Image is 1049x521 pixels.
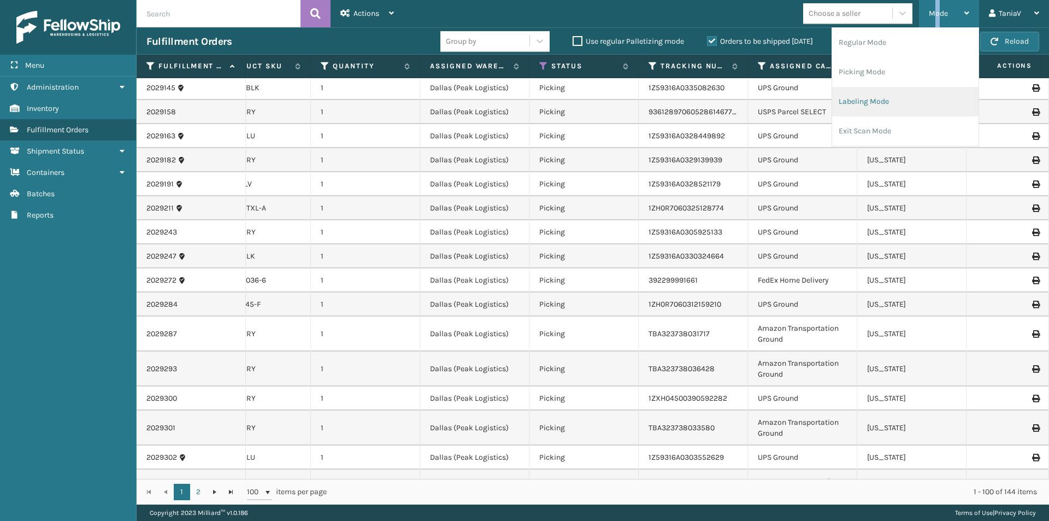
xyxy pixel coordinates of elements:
td: [US_STATE] [857,244,967,268]
a: 2029302 [146,452,177,463]
span: Go to the next page [210,488,219,496]
label: Product SKU [223,61,290,71]
span: 100 [247,487,263,497]
a: Go to the next page [207,484,223,500]
i: Print Label [1032,229,1039,236]
td: [US_STATE] [857,446,967,470]
td: 1 [311,268,420,292]
td: [US_STATE] [857,292,967,317]
a: Privacy Policy [994,509,1036,517]
label: Orders to be shipped [DATE] [707,37,813,46]
a: 1Z59316A0335082630 [649,83,724,92]
a: 392299991661 [649,276,698,285]
li: Picking Mode [832,57,979,87]
i: Print Label [1032,156,1039,164]
a: 2029247 [146,251,176,262]
td: 1 [311,148,420,172]
td: 1 [311,220,420,244]
i: Print Label [1032,365,1039,373]
td: UPS Ground [748,292,857,317]
div: | [955,505,1036,521]
td: 1 [311,387,420,411]
td: [US_STATE] [857,148,967,172]
a: 1Z59316A0305925133 [649,227,722,237]
td: [US_STATE] [857,411,967,446]
label: Quantity [333,61,399,71]
td: [US_STATE] [857,352,967,387]
td: Dallas (Peak Logistics) [420,148,529,172]
td: [US_STATE] [857,268,967,292]
span: Inventory [27,104,59,113]
td: Picking [529,244,639,268]
td: Dallas (Peak Logistics) [420,446,529,470]
td: Picking [529,292,639,317]
td: 1 [311,100,420,124]
a: 2029284 [146,299,178,310]
td: UPS Ground [748,244,857,268]
td: Amazon Transportation Ground [748,470,857,505]
td: [US_STATE] [857,220,967,244]
div: 1 - 100 of 144 items [342,487,1037,497]
a: 2 [190,484,207,500]
a: 2029272 [146,275,176,286]
span: Mode [929,9,948,18]
td: Dallas (Peak Logistics) [420,470,529,505]
a: 9361289706052861467734 [649,107,741,116]
a: 1Z59316A0330324664 [649,251,724,261]
i: Print Label [1032,454,1039,461]
a: 1Z59316A0328449892 [649,131,725,141]
td: Dallas (Peak Logistics) [420,220,529,244]
td: UPS Ground [748,387,857,411]
label: Status [551,61,617,71]
a: 2029243 [146,227,177,238]
td: 1 [311,172,420,196]
td: FedEx Home Delivery [748,268,857,292]
td: Dallas (Peak Logistics) [420,76,529,100]
td: [US_STATE] [857,317,967,352]
a: 2029158 [146,107,176,118]
a: 1 [174,484,190,500]
a: 1Z59316A0303552629 [649,453,724,462]
a: 2029182 [146,155,176,166]
a: 1ZXH04500390592282 [649,394,727,403]
td: Picking [529,446,639,470]
td: 1 [311,124,420,148]
span: Actions [353,9,379,18]
td: Dallas (Peak Logistics) [420,244,529,268]
td: Picking [529,352,639,387]
li: Exit Scan Mode [832,116,979,146]
i: Print Label [1032,301,1039,308]
label: Tracking Number [661,61,727,71]
a: TBA323738036428 [649,364,715,373]
td: USPS Parcel SELECT [748,100,857,124]
span: items per page [247,484,327,500]
a: 1Z59316A0329139939 [649,155,722,165]
td: Dallas (Peak Logistics) [420,196,529,220]
a: Go to the last page [223,484,239,500]
a: TBA323738033580 [649,423,715,432]
td: Dallas (Peak Logistics) [420,352,529,387]
label: Assigned Warehouse [430,61,508,71]
td: Picking [529,76,639,100]
i: Print Label [1032,277,1039,284]
td: UPS Ground [748,148,857,172]
td: UPS Ground [748,220,857,244]
td: Amazon Transportation Ground [748,352,857,387]
img: logo [16,11,120,44]
div: Choose a seller [809,8,861,19]
a: Terms of Use [955,509,993,517]
i: Print Label [1032,132,1039,140]
td: Picking [529,317,639,352]
i: Print Label [1032,108,1039,116]
label: Fulfillment Order Id [158,61,225,71]
a: 2029301 [146,423,175,434]
td: Dallas (Peak Logistics) [420,172,529,196]
span: Go to the last page [227,488,235,496]
td: Picking [529,411,639,446]
label: Use regular Palletizing mode [573,37,684,46]
a: 2029300 [146,393,177,404]
i: Print Label [1032,84,1039,92]
td: 1 [311,470,420,505]
td: Picking [529,172,639,196]
td: [US_STATE] [857,387,967,411]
